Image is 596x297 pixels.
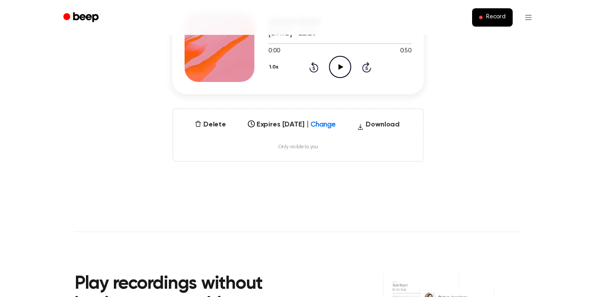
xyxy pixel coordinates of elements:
span: 0:00 [268,47,280,56]
button: Open menu [518,7,539,28]
span: 0:50 [400,47,411,56]
a: Beep [57,9,106,26]
button: Download [353,119,403,133]
button: Delete [191,119,229,130]
span: Record [486,14,506,21]
button: 1.0x [268,60,281,75]
span: Only visible to you [278,144,318,150]
button: Record [472,8,513,27]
